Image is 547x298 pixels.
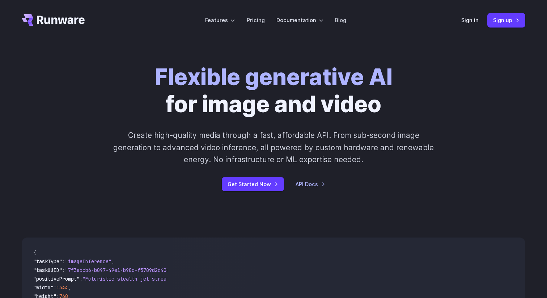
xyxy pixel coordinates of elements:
span: , [111,258,114,265]
span: "Futuristic stealth jet streaking through a neon-lit cityscape with glowing purple exhaust" [82,276,346,282]
span: "width" [33,284,54,291]
span: 1344 [56,284,68,291]
span: : [62,258,65,265]
span: , [68,284,71,291]
span: "imageInference" [65,258,111,265]
strong: Flexible generative AI [155,63,393,91]
label: Features [205,16,235,24]
span: : [62,267,65,273]
a: Pricing [247,16,265,24]
a: Sign in [461,16,479,24]
span: "7f3ebcb6-b897-49e1-b98c-f5789d2d40d7" [65,267,175,273]
span: : [80,276,82,282]
a: Get Started Now [222,177,284,191]
a: API Docs [296,180,325,188]
h1: for image and video [155,64,393,118]
a: Go to / [22,14,85,26]
a: Sign up [487,13,525,27]
p: Create high-quality media through a fast, affordable API. From sub-second image generation to adv... [113,129,435,165]
a: Blog [335,16,346,24]
span: "positivePrompt" [33,276,80,282]
span: "taskType" [33,258,62,265]
span: { [33,249,36,256]
span: "taskUUID" [33,267,62,273]
span: : [54,284,56,291]
label: Documentation [276,16,323,24]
